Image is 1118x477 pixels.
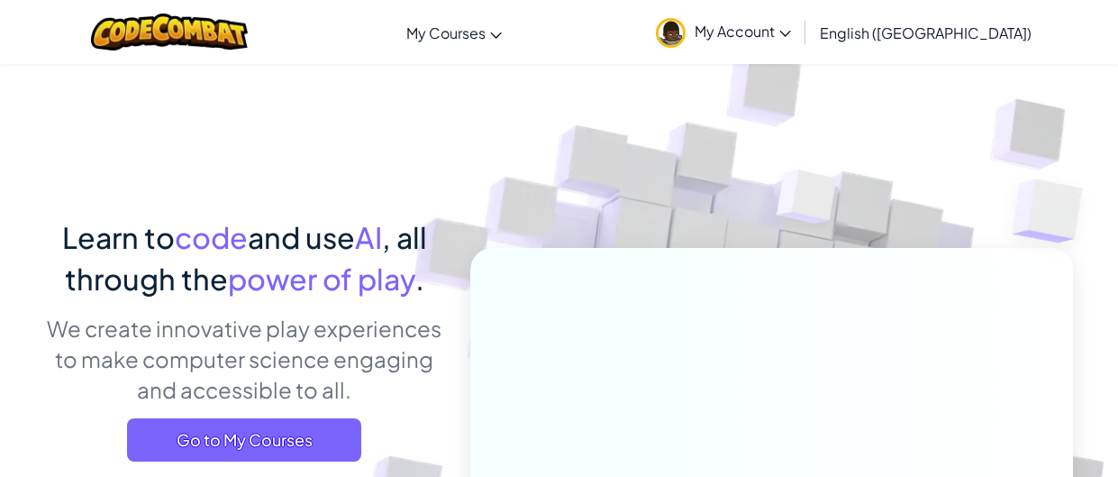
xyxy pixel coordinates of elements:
[175,219,248,255] span: code
[248,219,355,255] span: and use
[228,261,415,297] span: power of play
[91,14,249,50] img: CodeCombat logo
[695,22,791,41] span: My Account
[820,23,1032,42] span: English ([GEOGRAPHIC_DATA])
[127,418,361,462] a: Go to My Courses
[647,4,800,60] a: My Account
[406,23,486,42] span: My Courses
[355,219,382,255] span: AI
[397,8,511,57] a: My Courses
[811,8,1041,57] a: English ([GEOGRAPHIC_DATA])
[62,219,175,255] span: Learn to
[415,261,424,297] span: .
[656,18,686,48] img: avatar
[46,313,443,405] p: We create innovative play experiences to make computer science engaging and accessible to all.
[742,134,872,269] img: Overlap cubes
